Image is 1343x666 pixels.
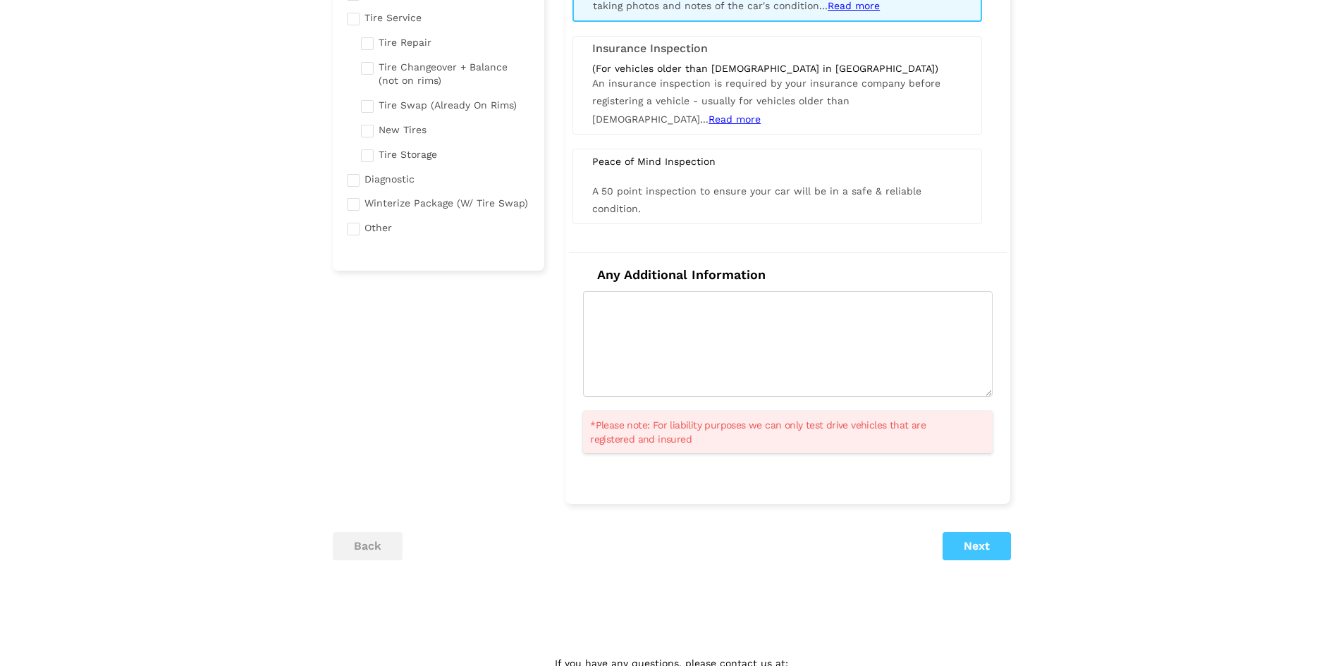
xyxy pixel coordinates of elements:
[709,113,761,125] span: Read more
[582,155,973,168] div: Peace of Mind Inspection
[592,42,962,55] h3: Insurance Inspection
[592,62,962,75] div: (For vehicles older than [DEMOGRAPHIC_DATA] in [GEOGRAPHIC_DATA])
[592,185,921,214] span: A 50 point inspection to ensure your car will be in a safe & reliable condition.
[943,532,1011,560] button: Next
[590,418,968,446] span: *Please note: For liability purposes we can only test drive vehicles that are registered and insured
[583,267,993,283] h4: Any Additional Information
[333,532,403,560] button: back
[592,78,940,124] span: An insurance inspection is required by your insurance company before registering a vehicle - usua...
